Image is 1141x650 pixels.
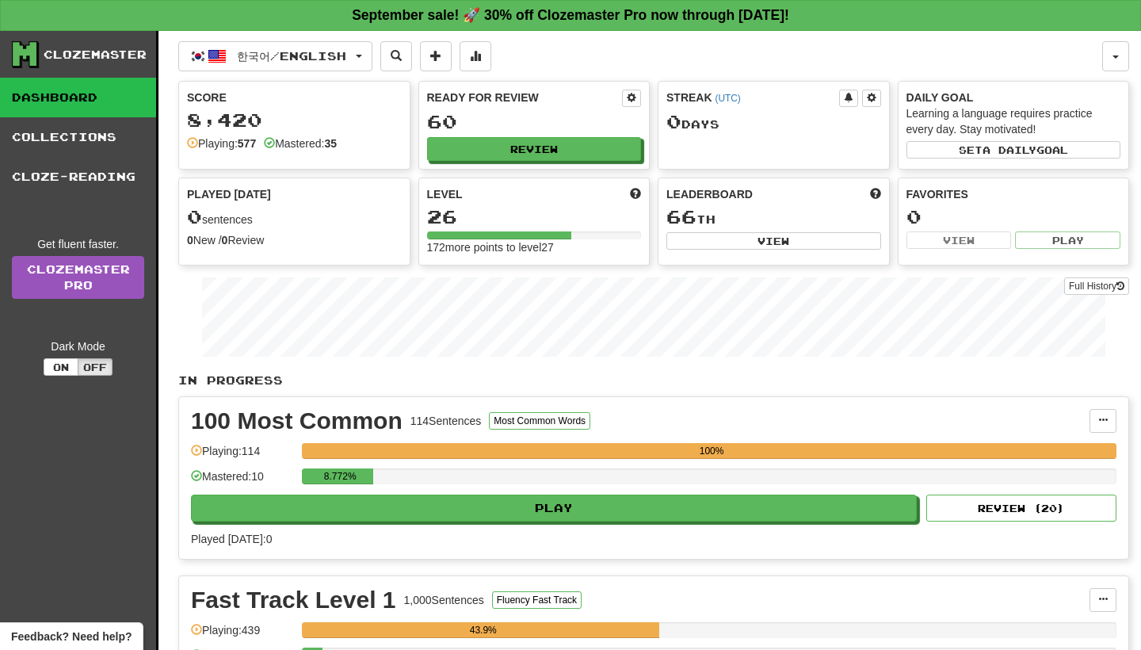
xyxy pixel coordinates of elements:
span: a daily [983,144,1036,155]
div: Playing: 114 [191,443,294,469]
strong: 35 [324,137,337,150]
div: 8,420 [187,110,402,130]
div: Ready for Review [427,90,623,105]
div: Mastered: 10 [191,468,294,495]
button: Fluency Fast Track [492,591,582,609]
div: Get fluent faster. [12,236,144,252]
strong: September sale! 🚀 30% off Clozemaster Pro now through [DATE]! [352,7,789,23]
div: 0 [906,207,1121,227]
div: th [666,207,881,227]
button: Review (20) [926,495,1116,522]
span: 한국어 / English [237,49,346,63]
button: View [666,232,881,250]
span: Level [427,186,463,202]
span: Played [DATE] [187,186,271,202]
button: On [44,358,78,376]
a: ClozemasterPro [12,256,144,299]
span: 0 [187,205,202,227]
div: 172 more points to level 27 [427,239,642,255]
div: Learning a language requires practice every day. Stay motivated! [906,105,1121,137]
a: (UTC) [715,93,740,104]
div: Streak [666,90,839,105]
div: Fast Track Level 1 [191,588,396,612]
div: Dark Mode [12,338,144,354]
strong: 577 [238,137,256,150]
div: 1,000 Sentences [404,592,484,608]
button: Review [427,137,642,161]
span: 66 [666,205,696,227]
div: 43.9% [307,622,659,638]
strong: 0 [222,234,228,247]
div: 100 Most Common [191,409,403,433]
p: In Progress [178,373,1129,388]
div: 114 Sentences [410,413,482,429]
span: Leaderboard [666,186,753,202]
button: Full History [1064,277,1129,295]
button: Play [191,495,917,522]
button: Play [1015,231,1120,249]
div: Score [187,90,402,105]
div: 8.772% [307,468,373,484]
button: Most Common Words [489,412,590,430]
div: Day s [666,112,881,132]
button: Add sentence to collection [420,41,452,71]
button: More stats [460,41,491,71]
div: Daily Goal [906,90,1121,105]
strong: 0 [187,234,193,247]
button: Search sentences [380,41,412,71]
span: Score more points to level up [630,186,641,202]
button: Off [78,358,113,376]
div: Favorites [906,186,1121,202]
div: 60 [427,112,642,132]
div: Clozemaster [44,47,147,63]
span: Played [DATE]: 0 [191,533,272,545]
span: This week in points, UTC [870,186,881,202]
button: View [906,231,1012,249]
span: Open feedback widget [11,629,132,644]
div: 26 [427,207,642,227]
div: Playing: [187,136,256,151]
div: 100% [307,443,1116,459]
button: Seta dailygoal [906,141,1121,159]
div: Mastered: [264,136,337,151]
div: sentences [187,207,402,227]
div: Playing: 439 [191,622,294,648]
div: New / Review [187,232,402,248]
span: 0 [666,110,681,132]
button: 한국어/English [178,41,372,71]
